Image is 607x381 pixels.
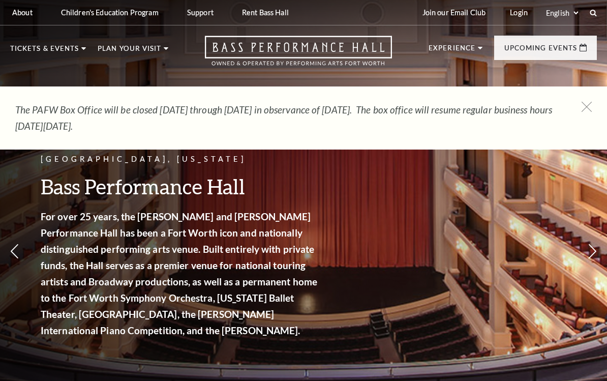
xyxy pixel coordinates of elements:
p: [GEOGRAPHIC_DATA], [US_STATE] [41,153,320,166]
p: Rent Bass Hall [242,8,289,17]
p: Children's Education Program [61,8,159,17]
h3: Bass Performance Hall [41,173,320,199]
p: Support [187,8,214,17]
p: Plan Your Visit [98,45,161,57]
p: Experience [429,45,475,57]
strong: For over 25 years, the [PERSON_NAME] and [PERSON_NAME] Performance Hall has been a Fort Worth ico... [41,211,317,336]
p: Tickets & Events [10,45,79,57]
em: The PAFW Box Office will be closed [DATE] through [DATE] in observance of [DATE]. The box office ... [15,104,552,132]
p: Upcoming Events [504,45,577,57]
select: Select: [544,8,580,18]
p: About [12,8,33,17]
